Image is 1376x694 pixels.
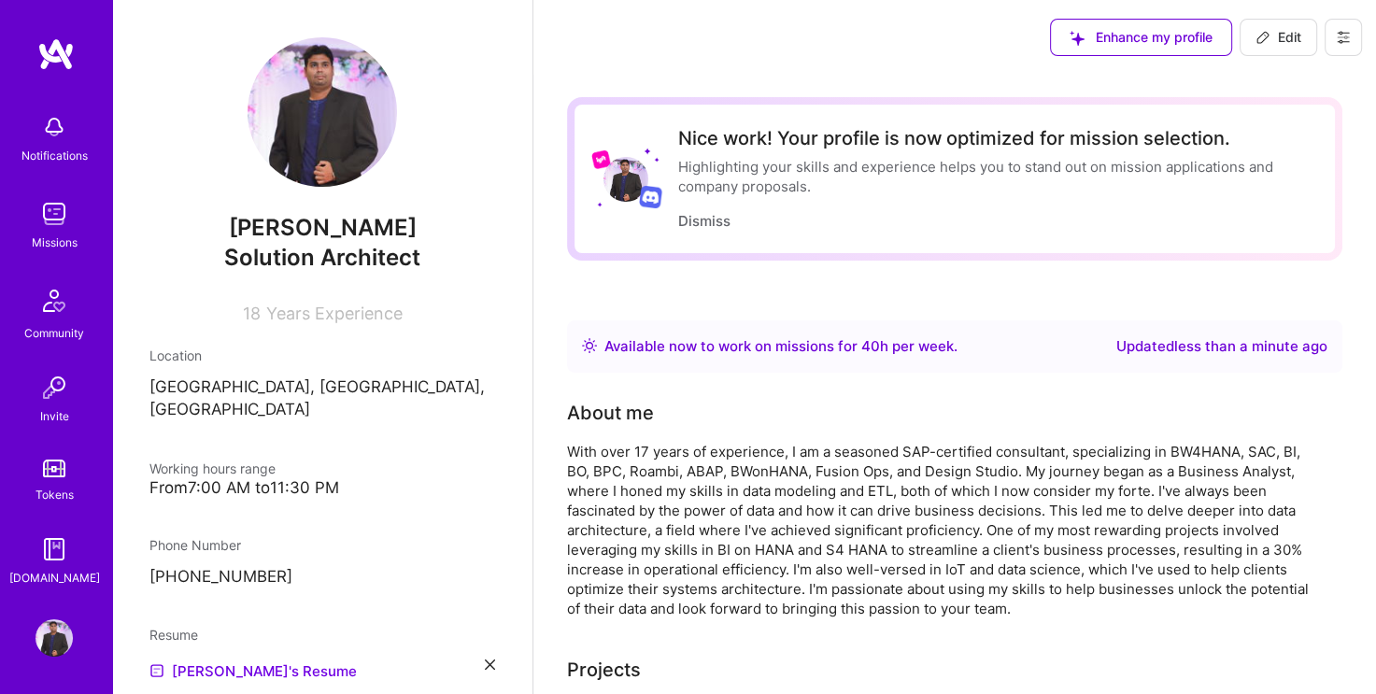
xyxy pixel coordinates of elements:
[149,659,357,682] a: [PERSON_NAME]'s Resume
[32,278,77,323] img: Community
[677,211,730,231] button: Dismiss
[485,659,495,670] i: icon Close
[9,568,100,588] div: [DOMAIN_NAME]
[1255,28,1301,47] span: Edit
[639,185,662,208] img: Discord logo
[35,619,73,657] img: User Avatar
[37,37,75,71] img: logo
[861,337,880,355] span: 40
[149,346,495,365] div: Location
[35,369,73,406] img: Invite
[248,37,397,187] img: User Avatar
[1070,31,1085,46] i: icon SuggestedTeams
[677,127,1312,149] div: Nice work! Your profile is now optimized for mission selection.
[24,323,84,343] div: Community
[149,663,164,678] img: Resume
[35,485,74,504] div: Tokens
[149,460,276,476] span: Working hours range
[604,335,958,358] div: Available now to work on missions for h per week .
[35,108,73,146] img: bell
[567,656,641,684] div: Projects
[603,157,648,202] img: User Avatar
[35,531,73,568] img: guide book
[149,537,241,553] span: Phone Number
[567,399,654,427] div: About me
[43,460,65,477] img: tokens
[567,442,1314,618] div: With over 17 years of experience, I am a seasoned SAP-certified consultant, specializing in BW4HA...
[40,406,69,426] div: Invite
[149,566,495,588] p: [PHONE_NUMBER]
[35,195,73,233] img: teamwork
[243,304,261,323] span: 18
[149,214,495,242] span: [PERSON_NAME]
[591,149,611,169] img: Lyft logo
[266,304,403,323] span: Years Experience
[1116,335,1327,358] div: Updated less than a minute ago
[1070,28,1213,47] span: Enhance my profile
[32,233,78,252] div: Missions
[149,376,495,421] p: [GEOGRAPHIC_DATA], [GEOGRAPHIC_DATA], [GEOGRAPHIC_DATA]
[224,244,420,271] span: Solution Architect
[582,338,597,353] img: Availability
[149,478,495,498] div: From 7:00 AM to 11:30 PM
[677,157,1312,196] div: Highlighting your skills and experience helps you to stand out on mission applications and compan...
[149,627,198,643] span: Resume
[21,146,88,165] div: Notifications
